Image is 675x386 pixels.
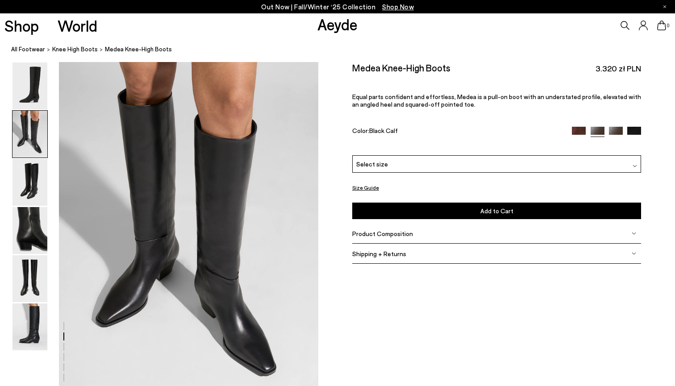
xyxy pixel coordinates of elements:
img: Medea Knee-High Boots - Image 5 [12,255,47,302]
h2: Medea Knee-High Boots [352,62,450,73]
img: Medea Knee-High Boots - Image 2 [12,111,47,158]
img: Medea Knee-High Boots - Image 6 [12,303,47,350]
p: Equal parts confident and effortless, Medea is a pull-on boot with an understated profile, elevat... [352,93,642,108]
span: Select size [356,159,388,169]
button: Size Guide [352,182,379,193]
button: Add to Cart [352,203,642,219]
span: Shipping + Returns [352,250,406,257]
img: Medea Knee-High Boots - Image 4 [12,207,47,254]
a: Aeyde [317,15,358,33]
div: Color: [352,126,562,137]
span: 0 [666,23,671,28]
img: svg%3E [632,251,636,256]
nav: breadcrumb [11,37,675,62]
span: Medea Knee-High Boots [105,45,172,54]
a: Shop [4,18,39,33]
span: 3.320 zł PLN [596,63,641,74]
span: Add to Cart [480,207,513,215]
img: svg%3E [632,231,636,236]
span: Product Composition [352,230,413,237]
span: knee high boots [52,46,98,53]
a: 0 [657,21,666,30]
img: svg%3E [633,163,637,168]
img: Medea Knee-High Boots - Image 3 [12,159,47,206]
a: knee high boots [52,45,98,54]
img: Medea Knee-High Boots - Image 1 [12,62,47,109]
span: Black Calf [369,126,398,134]
a: World [58,18,97,33]
a: All Footwear [11,45,45,54]
p: Out Now | Fall/Winter ‘25 Collection [261,1,414,12]
span: Navigate to /collections/new-in [382,3,414,11]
